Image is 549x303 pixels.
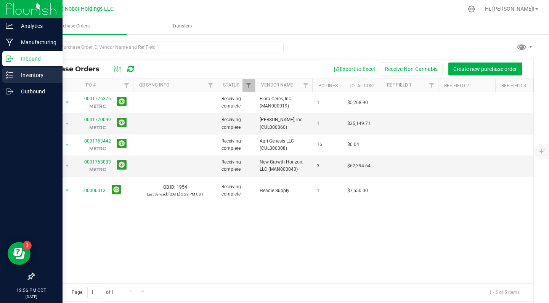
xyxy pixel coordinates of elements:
[177,184,187,190] span: 1954
[204,79,217,92] a: Filter
[444,83,469,88] a: Ref Field 2
[63,139,72,150] span: select
[84,96,111,101] a: 0001776376
[222,183,250,198] span: Receiving complete
[242,79,255,92] a: Filter
[380,63,443,75] button: Receive Non-Cannabis
[163,184,175,190] span: QB ID:
[223,82,239,88] a: Status
[162,23,202,29] span: Transfers
[45,23,100,29] span: Purchase Orders
[425,79,438,92] a: Filter
[260,138,308,152] span: Agri-Genesis LLC (CUL000008)
[87,287,101,298] input: 1
[63,119,72,129] span: select
[8,242,30,265] iframe: Resource center
[40,65,107,73] span: Purchase Orders
[453,66,517,72] span: Create new purchase order
[347,187,368,194] span: $7,550.00
[347,99,368,106] span: $5,268.90
[120,79,133,92] a: Filter
[84,103,111,110] p: METRC
[222,138,250,152] span: Receiving complete
[84,188,106,193] a: 00000013
[6,38,13,46] inline-svg: Manufacturing
[387,82,412,88] a: Ref Field 1
[84,138,111,144] a: 0001763442
[448,63,522,75] button: Create new purchase order
[317,141,338,148] span: 16
[260,116,308,131] span: [PERSON_NAME], Inc. (CUL000060)
[483,287,526,298] span: 1 - 5 of 5 items
[13,21,59,30] p: Analytics
[6,71,13,79] inline-svg: Inventory
[222,159,250,173] span: Receiving complete
[6,55,13,63] inline-svg: Inbound
[86,82,96,88] a: PO #
[84,145,111,152] p: METRC
[3,294,59,300] p: [DATE]
[485,6,535,12] span: Hi, [PERSON_NAME]!
[329,63,380,75] button: Export to Excel
[13,71,59,80] p: Inventory
[260,95,308,110] span: Flora Ceres, Inc. (MAN000019)
[139,82,169,88] a: QB Sync Info
[13,54,59,63] p: Inbound
[318,83,338,88] a: PO Lines
[84,117,111,122] a: 0001770099
[317,120,338,127] span: 1
[3,287,59,294] p: 12:56 PM CDT
[222,116,250,131] span: Receiving complete
[260,187,308,194] span: Headie Supply
[349,83,375,88] a: Total Cost
[65,287,120,298] span: Page of 1
[84,159,111,165] a: 0001763033
[317,162,338,170] span: 3
[501,83,526,88] a: Ref Field 3
[467,5,476,13] div: Manage settings
[42,6,114,12] span: Midwest Nobel Holdings LLC
[147,192,168,196] span: Last Synced:
[63,97,72,108] span: select
[84,166,111,173] p: METRC
[34,42,284,53] input: Search Purchase Order ID, Vendor Name and Ref Field 1
[347,120,371,127] span: $35,149.71
[6,88,13,95] inline-svg: Outbound
[169,192,204,196] span: [DATE] 2:22 PM CDT
[63,160,72,171] span: select
[317,99,338,106] span: 1
[261,82,293,88] a: Vendor Name
[13,38,59,47] p: Manufacturing
[347,141,359,148] span: $0.04
[128,18,236,34] a: Transfers
[22,241,32,250] iframe: Resource center unread badge
[84,124,111,131] p: METRC
[260,159,308,173] span: New Growth Horizon, LLC (MAN000043)
[18,18,127,34] a: Purchase Orders
[317,187,338,194] span: 1
[13,87,59,96] p: Outbound
[222,95,250,110] span: Receiving complete
[300,79,312,92] a: Filter
[6,22,13,30] inline-svg: Analytics
[63,185,72,196] span: select
[347,162,371,170] span: $62,394.64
